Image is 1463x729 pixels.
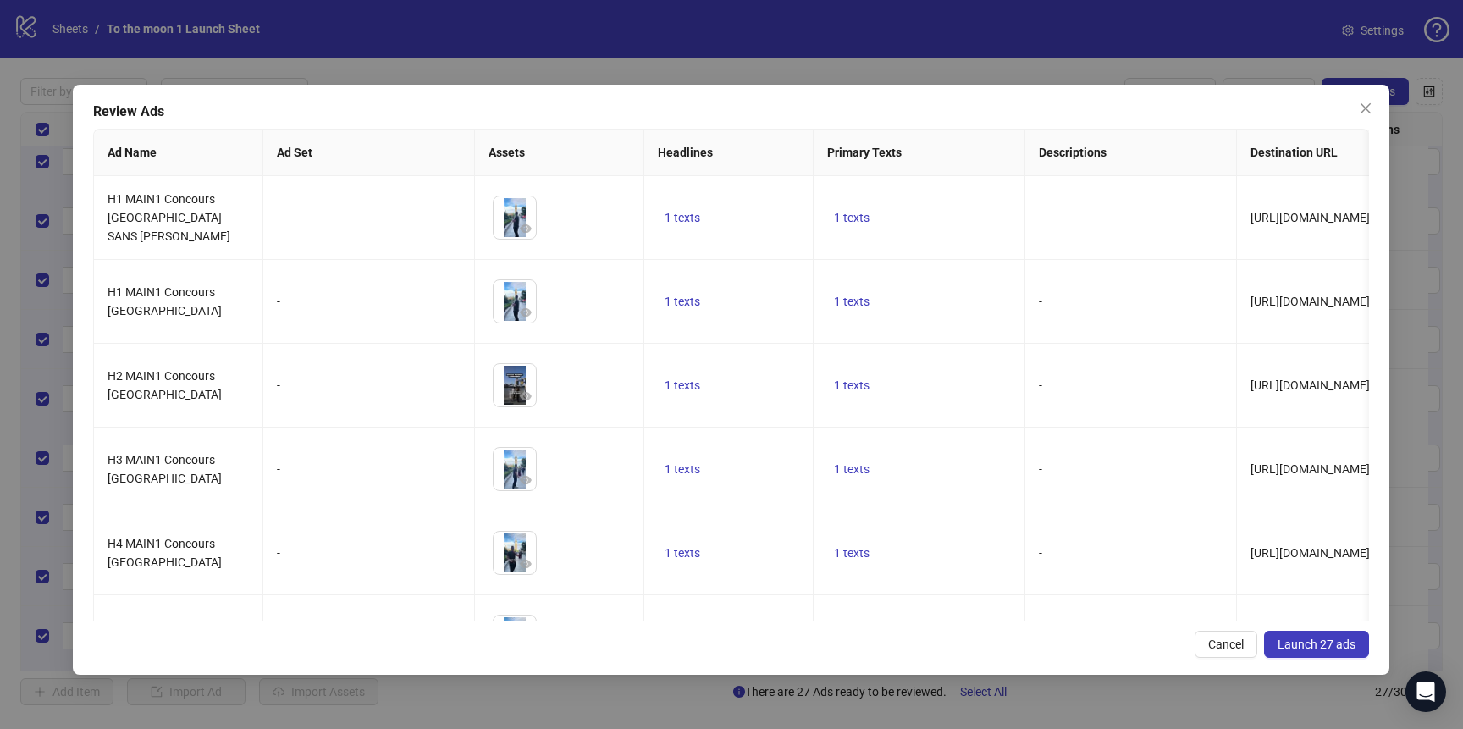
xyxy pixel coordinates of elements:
div: - [277,292,461,311]
button: Cancel [1195,631,1258,658]
span: H3 MAIN1 Concours [GEOGRAPHIC_DATA] [108,453,222,485]
img: Asset 1 [494,448,536,490]
span: [URL][DOMAIN_NAME] [1250,211,1370,224]
span: 1 texts [665,378,700,392]
button: 1 texts [827,291,876,312]
span: 1 texts [834,378,870,392]
th: Assets [475,130,644,176]
span: H1 MAIN1 Concours [GEOGRAPHIC_DATA] SANS [PERSON_NAME] [108,192,230,243]
button: Preview [516,470,536,490]
button: 1 texts [658,291,707,312]
span: 1 texts [834,211,870,224]
button: Preview [516,386,536,406]
span: [URL][DOMAIN_NAME] [1250,546,1370,560]
span: eye [520,474,532,486]
div: - [277,460,461,478]
span: 1 texts [665,211,700,224]
span: [URL][DOMAIN_NAME] [1250,378,1370,392]
span: close [1360,102,1373,115]
th: Descriptions [1025,130,1237,176]
button: 1 texts [827,207,876,228]
span: Launch 27 ads [1278,638,1356,651]
span: - [1039,462,1042,476]
span: 1 texts [834,462,870,476]
img: Asset 1 [494,616,536,658]
span: - [1039,546,1042,560]
img: Asset 1 [494,280,536,323]
button: 1 texts [827,459,876,479]
div: - [277,208,461,227]
span: 1 texts [665,546,700,560]
div: - [277,376,461,395]
button: Close [1353,95,1380,122]
span: [URL][DOMAIN_NAME] [1250,462,1370,476]
span: - [1039,378,1042,392]
button: Preview [516,302,536,323]
span: 1 texts [665,462,700,476]
div: Review Ads [93,102,1369,122]
span: eye [520,558,532,570]
span: - [1039,295,1042,308]
img: Asset 1 [494,364,536,406]
button: 1 texts [658,543,707,563]
span: eye [520,307,532,318]
span: 1 texts [834,546,870,560]
button: 1 texts [658,207,707,228]
button: 1 texts [827,543,876,563]
span: H1 MAIN1 Concours [GEOGRAPHIC_DATA] [108,285,222,318]
button: 1 texts [658,375,707,395]
span: Cancel [1209,638,1245,651]
span: eye [520,390,532,402]
div: - [277,544,461,562]
th: Ad Set [263,130,475,176]
button: Launch 27 ads [1265,631,1370,658]
button: Preview [516,554,536,574]
span: 1 texts [834,295,870,308]
button: 1 texts [827,375,876,395]
img: Asset 1 [494,532,536,574]
span: 1 texts [665,295,700,308]
span: [URL][DOMAIN_NAME] [1250,295,1370,308]
span: eye [520,223,532,235]
th: Ad Name [94,130,263,176]
div: Open Intercom Messenger [1405,671,1446,712]
span: H4 MAIN1 Concours [GEOGRAPHIC_DATA] [108,537,222,569]
span: H2 MAIN1 Concours [GEOGRAPHIC_DATA] [108,369,222,401]
button: Preview [516,218,536,239]
th: Primary Texts [814,130,1025,176]
span: - [1039,211,1042,224]
img: Asset 1 [494,196,536,239]
button: 1 texts [658,459,707,479]
th: Headlines [644,130,814,176]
